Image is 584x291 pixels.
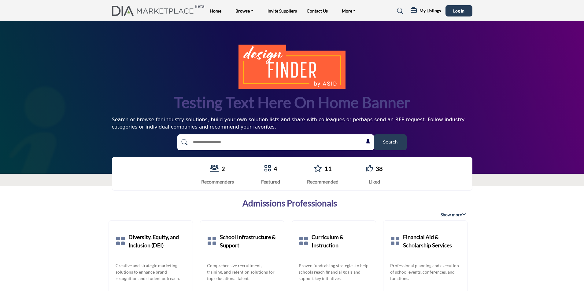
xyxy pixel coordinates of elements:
[221,165,225,172] a: 2
[312,227,369,255] a: Curriculum & Instruction
[231,7,258,15] a: Browse
[264,165,271,173] a: Go to Featured
[390,262,460,282] a: Professional planning and execution of school events, conferences, and functions.
[242,198,337,209] a: Admissions Professionals
[268,8,297,13] a: Invite Suppliers
[391,6,407,16] a: Search
[441,212,466,218] span: Show more
[201,178,234,185] div: Recommenders
[261,178,280,185] div: Featured
[207,262,277,282] a: Comprehensive recruitment, training, and retention solutions for top educational talent.
[366,178,383,185] div: Liked
[195,4,205,9] h6: Beta
[403,227,460,255] a: Financial Aid & Scholarship Services
[307,8,328,13] a: Contact Us
[220,227,277,255] a: School Infrastructure & Support
[307,178,338,185] div: Recommended
[420,8,441,13] h5: My Listings
[274,165,277,172] a: 4
[112,6,197,16] a: Beta
[314,165,322,173] a: Go to Recommended
[375,165,383,172] a: 38
[112,6,197,16] img: Site Logo
[210,165,219,173] a: View Recommenders
[445,5,472,16] button: Log In
[324,165,332,172] a: 11
[238,45,346,89] img: image
[299,262,369,282] a: Proven fundraising strategies to help schools reach financial goals and support key initiatives.
[366,165,373,172] i: Go to Liked
[210,8,221,13] a: Home
[128,227,186,255] a: Diversity, Equity, and Inclusion (DEI)
[453,8,464,13] span: Log In
[374,134,407,150] button: Search
[116,262,186,282] a: Creative and strategic marketing solutions to enhance brand recognition and student outreach.
[383,139,397,145] span: Search
[338,7,360,15] a: More
[411,7,441,15] div: My Listings
[174,93,410,112] h1: Testing text here on home banner
[112,116,472,131] div: Search or browse for industry solutions; build your own solution lists and share with colleagues ...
